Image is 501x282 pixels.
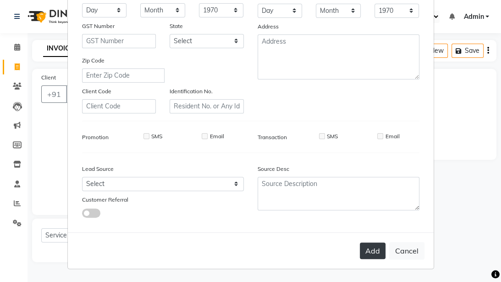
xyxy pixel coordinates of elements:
label: Source Desc [258,165,289,173]
input: Resident No. or Any Id [170,99,244,113]
label: Promotion [82,133,109,141]
label: Customer Referral [82,196,128,204]
label: SMS [151,132,162,141]
label: Transaction [258,133,287,141]
label: Identification No. [170,87,213,96]
label: SMS [327,132,338,141]
button: Add [360,243,385,259]
label: Email [385,132,399,141]
button: Cancel [389,242,424,259]
input: Client Code [82,99,156,113]
input: GST Number [82,34,156,48]
input: Enter Zip Code [82,68,165,83]
label: Lead Source [82,165,114,173]
label: Client Code [82,87,111,96]
label: State [170,22,183,30]
label: Zip Code [82,56,105,65]
label: Address [258,23,279,31]
label: GST Number [82,22,115,30]
label: Email [209,132,224,141]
